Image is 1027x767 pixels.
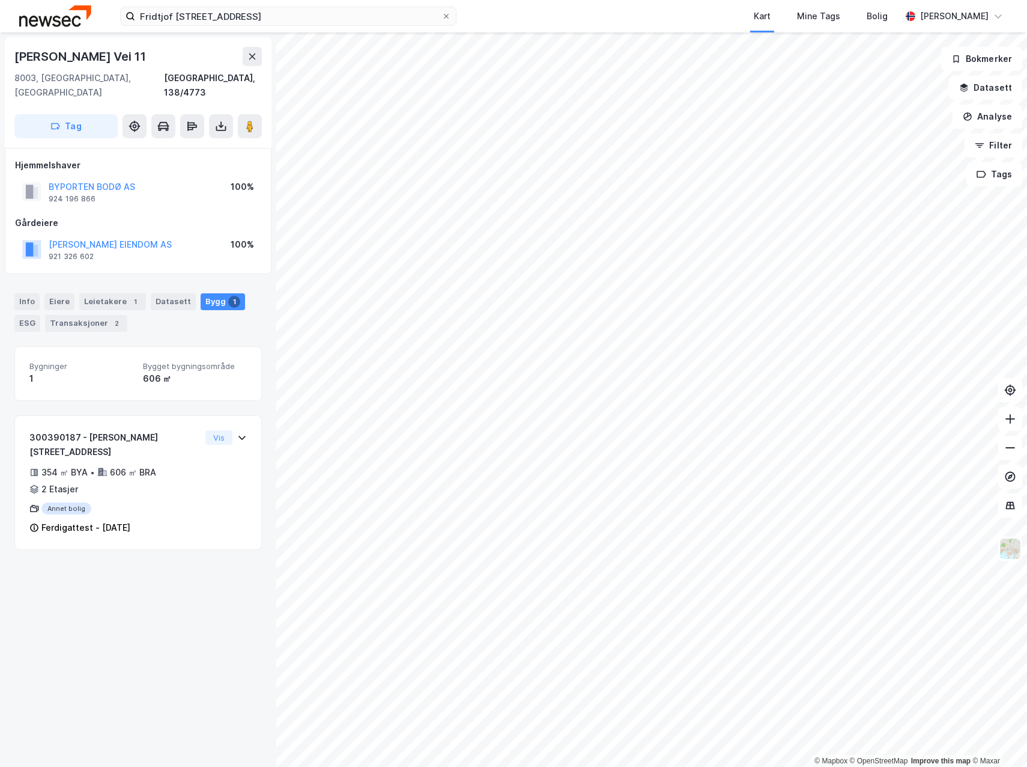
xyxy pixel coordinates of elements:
div: [PERSON_NAME] [920,9,989,23]
button: Analyse [953,105,1022,129]
button: Tag [14,114,118,138]
div: 100% [231,180,254,194]
a: Improve this map [911,757,971,765]
div: Gårdeiere [15,216,261,230]
iframe: Chat Widget [967,709,1027,767]
div: Bolig [867,9,888,23]
div: 606 ㎡ BRA [110,465,156,480]
div: Leietakere [79,293,146,310]
a: Mapbox [814,757,847,765]
div: Info [14,293,40,310]
div: 2 Etasjer [41,482,78,497]
div: 100% [231,237,254,252]
button: Bokmerker [941,47,1022,71]
div: Datasett [151,293,196,310]
span: Bygninger [29,361,133,371]
div: Eiere [44,293,74,310]
div: 1 [228,296,240,308]
img: Z [999,537,1022,560]
div: Mine Tags [797,9,840,23]
div: Bygg [201,293,245,310]
div: 606 ㎡ [143,371,247,386]
div: 2 [111,317,123,329]
div: [PERSON_NAME] Vei 11 [14,47,148,66]
img: newsec-logo.f6e21ccffca1b3a03d2d.png [19,5,91,26]
button: Vis [205,430,232,445]
div: 354 ㎡ BYA [41,465,88,480]
div: Ferdigattest - [DATE] [41,521,130,535]
span: Bygget bygningsområde [143,361,247,371]
div: 1 [29,371,133,386]
div: 921 326 602 [49,252,94,261]
div: Kontrollprogram for chat [967,709,1027,767]
div: Transaksjoner [45,315,127,332]
div: • [90,468,95,477]
div: 1 [129,296,141,308]
div: ESG [14,315,40,332]
button: Tags [966,162,1022,186]
div: [GEOGRAPHIC_DATA], 138/4773 [164,71,262,100]
div: 924 196 866 [49,194,95,204]
div: Hjemmelshaver [15,158,261,173]
input: Søk på adresse, matrikkel, gårdeiere, leietakere eller personer [135,7,441,25]
div: 8003, [GEOGRAPHIC_DATA], [GEOGRAPHIC_DATA] [14,71,164,100]
div: Kart [754,9,771,23]
button: Filter [965,133,1022,157]
a: OpenStreetMap [850,757,908,765]
div: 300390187 - [PERSON_NAME][STREET_ADDRESS] [29,430,201,459]
button: Datasett [949,76,1022,100]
